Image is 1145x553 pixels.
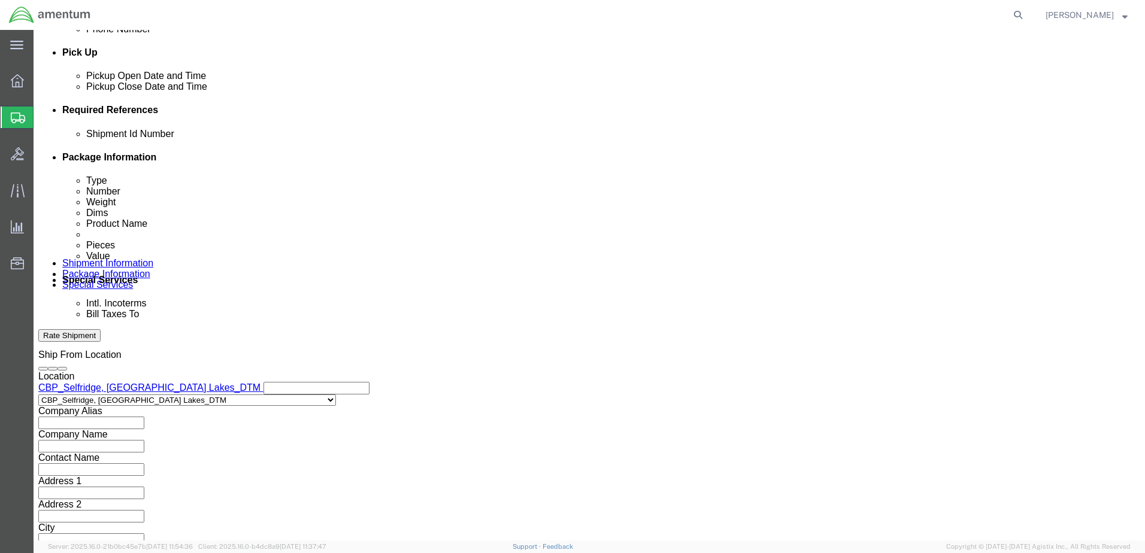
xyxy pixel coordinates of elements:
span: Copyright © [DATE]-[DATE] Agistix Inc., All Rights Reserved [946,542,1131,552]
span: [DATE] 11:37:47 [280,543,326,550]
span: Client: 2025.16.0-b4dc8a9 [198,543,326,550]
span: Lucy Dowling [1046,8,1114,22]
a: Feedback [543,543,573,550]
img: logo [8,6,91,24]
a: Support [513,543,543,550]
button: [PERSON_NAME] [1045,8,1128,22]
span: [DATE] 11:54:36 [146,543,193,550]
iframe: FS Legacy Container [34,30,1145,540]
span: Server: 2025.16.0-21b0bc45e7b [48,543,193,550]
